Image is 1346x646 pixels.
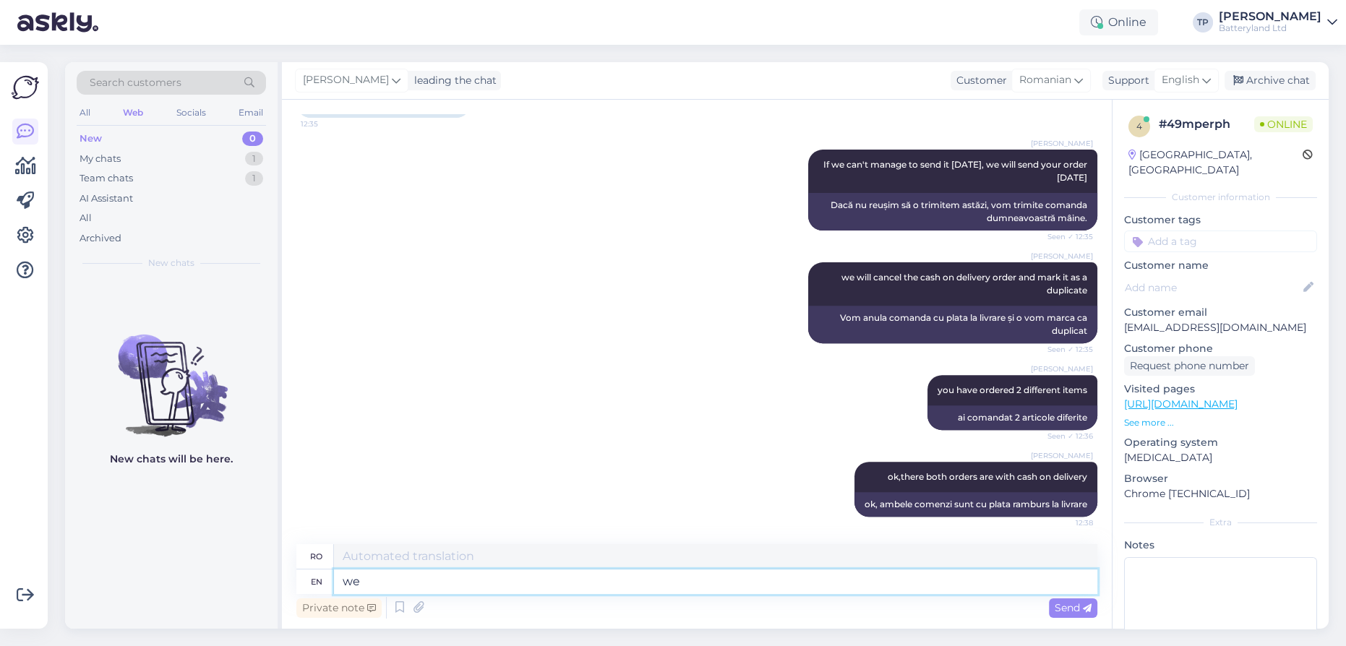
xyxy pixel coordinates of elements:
[80,171,133,186] div: Team chats
[310,544,322,569] div: ro
[90,75,181,90] span: Search customers
[120,103,146,122] div: Web
[236,103,266,122] div: Email
[80,231,121,246] div: Archived
[1124,486,1317,501] p: Chrome [TECHNICAL_ID]
[1162,72,1199,88] span: English
[1031,138,1093,149] span: [PERSON_NAME]
[927,405,1097,430] div: ai comandat 2 articole diferite
[1193,12,1213,33] div: TP
[311,569,322,594] div: en
[808,193,1097,231] div: Dacă nu reușim să o trimitem astăzi, vom trimite comanda dumneavoastră mâine.
[1124,356,1255,376] div: Request phone number
[1124,416,1317,429] p: See more ...
[823,159,1089,183] span: If we can't manage to send it [DATE], we will send your order [DATE]
[1124,320,1317,335] p: [EMAIL_ADDRESS][DOMAIN_NAME]
[1031,251,1093,262] span: [PERSON_NAME]
[148,257,194,270] span: New chats
[1124,382,1317,397] p: Visited pages
[1039,517,1093,528] span: 12:38
[1219,11,1321,22] div: [PERSON_NAME]
[1039,344,1093,355] span: Seen ✓ 12:35
[951,73,1007,88] div: Customer
[1124,450,1317,465] p: [MEDICAL_DATA]
[65,309,278,439] img: No chats
[80,152,121,166] div: My chats
[854,492,1097,517] div: ok, ambele comenzi sunt cu plata ramburs la livrare
[808,306,1097,343] div: Vom anula comanda cu plata la livrare și o vom marca ca duplicat
[1031,363,1093,374] span: [PERSON_NAME]
[1219,11,1337,34] a: [PERSON_NAME]Batteryland Ltd
[1124,212,1317,228] p: Customer tags
[1225,71,1316,90] div: Archive chat
[1124,231,1317,252] input: Add a tag
[1039,431,1093,442] span: Seen ✓ 12:36
[80,191,133,206] div: AI Assistant
[303,72,389,88] span: [PERSON_NAME]
[242,132,263,146] div: 0
[1124,191,1317,204] div: Customer information
[1031,450,1093,461] span: [PERSON_NAME]
[841,272,1089,296] span: we will cancel the cash on delivery order and mark it as a duplicate
[77,103,93,122] div: All
[1019,72,1071,88] span: Romanian
[888,471,1087,482] span: ok,there both orders are with cash on delivery
[334,569,1097,594] textarea: w
[12,74,39,101] img: Askly Logo
[1124,471,1317,486] p: Browser
[1219,22,1321,34] div: Batteryland Ltd
[1055,601,1092,614] span: Send
[1124,258,1317,273] p: Customer name
[1128,147,1303,178] div: [GEOGRAPHIC_DATA], [GEOGRAPHIC_DATA]
[1159,116,1254,133] div: # 49mperph
[1124,538,1317,553] p: Notes
[1124,305,1317,320] p: Customer email
[245,152,263,166] div: 1
[1124,435,1317,450] p: Operating system
[408,73,497,88] div: leading the chat
[1102,73,1149,88] div: Support
[296,598,382,618] div: Private note
[1039,231,1093,242] span: Seen ✓ 12:35
[1124,341,1317,356] p: Customer phone
[938,384,1087,395] span: you have ordered 2 different items
[80,211,92,225] div: All
[245,171,263,186] div: 1
[1124,397,1238,410] a: [URL][DOMAIN_NAME]
[80,132,102,146] div: New
[1125,280,1300,296] input: Add name
[173,103,209,122] div: Socials
[110,452,233,467] p: New chats will be here.
[1136,121,1142,132] span: 4
[1124,516,1317,529] div: Extra
[301,119,355,129] span: 12:35
[1254,116,1313,132] span: Online
[1079,9,1158,35] div: Online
